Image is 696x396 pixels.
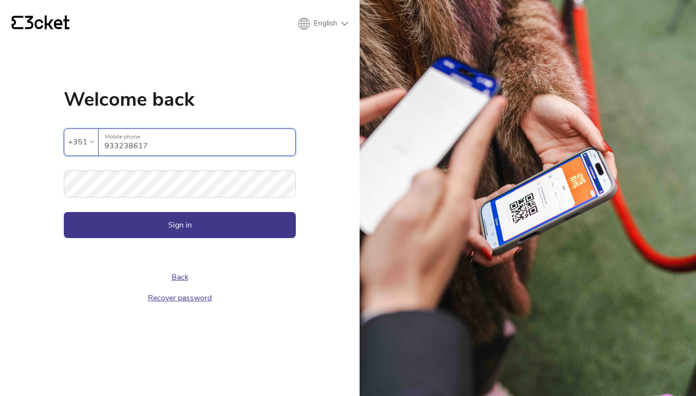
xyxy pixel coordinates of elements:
[104,129,295,156] input: Mobile phone
[12,16,23,29] g: {' '}
[148,293,212,303] a: Recover password
[99,129,295,145] label: Mobile phone
[68,135,87,149] div: +351
[64,90,296,109] h1: Welcome back
[64,212,296,238] button: Sign in
[12,15,70,32] a: {' '}
[64,170,296,186] label: Password
[172,272,188,283] a: Back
